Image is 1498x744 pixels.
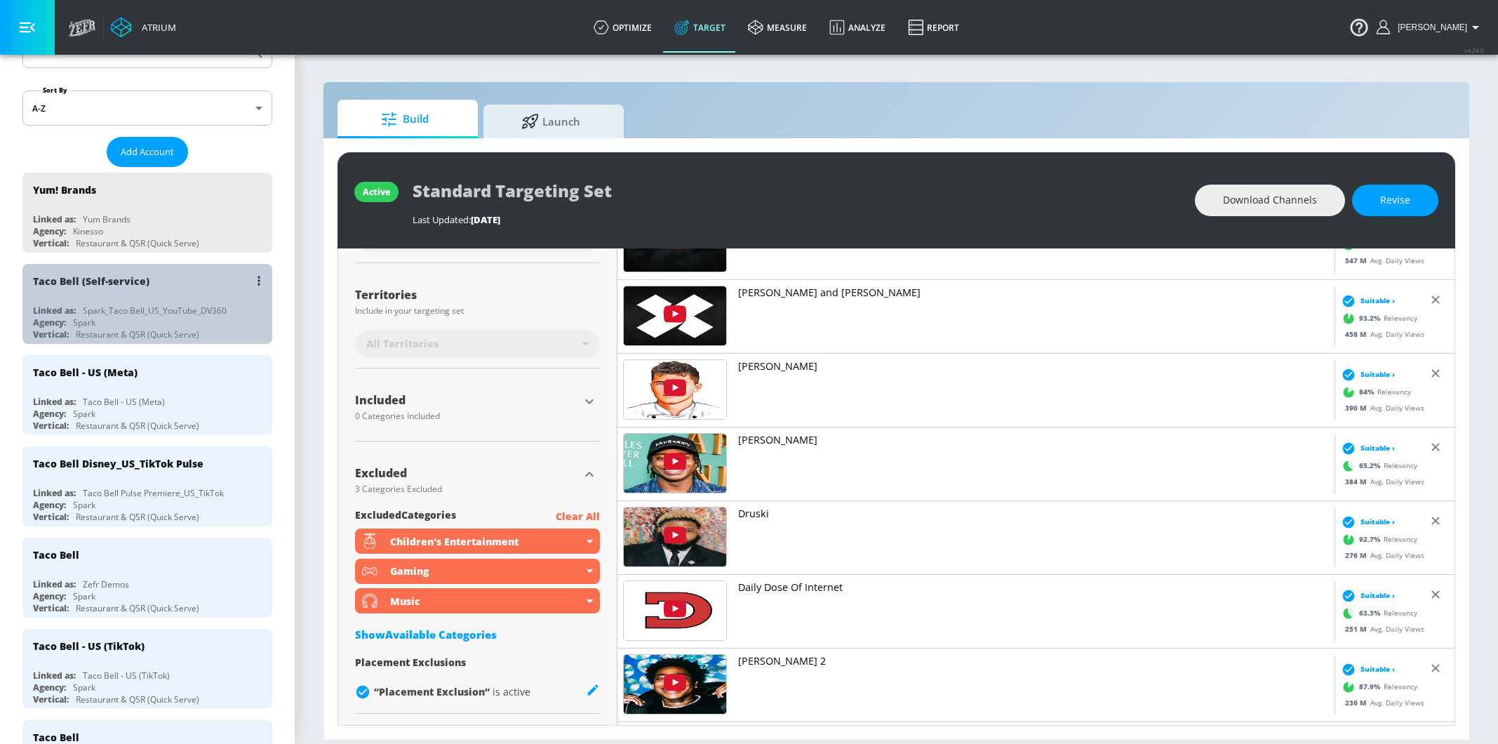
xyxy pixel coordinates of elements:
div: Restaurant & QSR (Quick Serve) [76,602,199,614]
span: 65.2 % [1359,460,1384,471]
div: Vertical: [33,511,69,523]
div: Kinesso [73,225,103,237]
div: Suitable › [1338,293,1395,307]
div: Atrium [136,21,176,34]
div: Spark [73,682,95,693]
div: Spark [73,408,95,420]
img: UUtx75zhisN7PtDvdzAhIjpQ [624,655,726,714]
div: Vertical: [33,237,69,249]
div: 3 Categories Excluded [355,485,579,493]
div: Relevancy [1338,602,1417,623]
div: Avg. Daily Views [1338,255,1424,265]
div: Relevancy [1338,307,1417,328]
span: 390 M [1345,402,1370,412]
div: Vertical: [33,328,69,340]
div: Taco Bell - US (Meta)Linked as:Taco Bell - US (Meta)Agency:SparkVertical:Restaurant & QSR (Quick ... [22,355,272,435]
div: Music [390,594,583,608]
span: 87.9 % [1359,682,1384,692]
div: Suitable › [1338,367,1395,381]
div: Restaurant & QSR (Quick Serve) [76,237,199,249]
div: Agency: [33,499,66,511]
span: Suitable › [1360,295,1395,306]
div: Suitable › [1338,441,1395,455]
div: Vertical: [33,602,69,614]
div: Avg. Daily Views [1338,697,1424,708]
span: Suitable › [1360,664,1395,675]
span: Download Channels [1223,192,1317,209]
div: Relevancy [1338,381,1411,402]
div: Yum! BrandsLinked as:Yum BrandsAgency:KinessoVertical:Restaurant & QSR (Quick Serve) [22,173,272,253]
span: 93.9 % [1359,239,1384,250]
div: Gaming [355,559,600,584]
div: Relevancy [1338,455,1417,476]
img: UU4PQqjGczpgmqbpicKjkwvw [624,507,726,566]
div: Gaming [390,564,583,578]
div: Taco Bell Disney_US_TikTok Pulse [33,457,203,470]
div: Taco Bell Disney_US_TikTok PulseLinked as:Taco Bell Pulse Premiere_US_TikTokAgency:SparkVertical:... [22,446,272,526]
a: [PERSON_NAME] and [PERSON_NAME] [738,286,1329,347]
span: All Territories [366,337,439,351]
span: 458 M [1345,328,1370,338]
div: Taco BellLinked as:Zefr DemosAgency:SparkVertical:Restaurant & QSR (Quick Serve) [22,538,272,618]
span: 276 M [1345,550,1370,559]
div: Suitable › [1338,588,1395,602]
a: optimize [582,2,663,53]
div: Vertical: [33,420,69,432]
div: Suitable › [1338,514,1395,529]
span: 236 M [1345,697,1370,707]
label: Sort By [40,86,70,95]
span: Add Account [121,144,174,160]
span: 63.3 % [1359,608,1384,618]
span: 93.2 % [1359,313,1384,324]
span: Suitable › [1360,369,1395,380]
div: Avg. Daily Views [1338,402,1424,413]
img: UUg3gzldyhCHJjY7AWWTNPPA [624,286,726,345]
div: All Territories [355,330,600,358]
img: UUxOdcOE2j5vnDDMihFgN4rg [624,434,726,493]
div: Spark [73,499,95,511]
div: Taco Bell [33,548,79,562]
button: Download Channels [1195,185,1345,216]
div: Zefr Demos [83,578,129,590]
a: Report [897,2,970,53]
span: Suitable › [1360,443,1395,453]
img: UUDogdKl7t7NHzQ95aEwkdMw [624,213,726,272]
div: Restaurant & QSR (Quick Serve) [76,328,199,340]
div: Taco Bell Pulse Premiere_US_TikTok [83,487,224,499]
a: Atrium [111,17,176,38]
p: [PERSON_NAME] [738,433,1329,447]
div: “ Placement Exclusion “ [374,685,530,698]
div: Agency: [33,682,66,693]
div: Last Updated: [413,213,1181,226]
div: Taco Bell (Self-service)Linked as:Spark_Taco Bell_US_YouTube_DV360Agency:SparkVertical:Restaurant... [22,264,272,344]
img: UUdC0An4ZPNr_YiFiYoVbwaw [624,581,726,640]
span: 92.7 % [1359,534,1384,545]
span: Launch [497,105,604,138]
span: 384 M [1345,476,1370,486]
div: Linked as: [33,670,76,682]
div: Excluded [355,467,579,479]
div: Yum Brands [83,213,131,225]
div: Agency: [33,317,66,328]
span: Suitable › [1360,590,1395,601]
div: Taco Bell - US (TikTok)Linked as:Taco Bell - US (TikTok)Agency:SparkVertical:Restaurant & QSR (Qu... [22,629,272,709]
div: Agency: [33,590,66,602]
p: Daily Dose Of Internet [738,580,1329,594]
div: Avg. Daily Views [1338,550,1424,560]
div: Vertical: [33,693,69,705]
div: Relevancy [1338,234,1417,255]
div: Relevancy [1338,676,1417,697]
a: Analyze [818,2,897,53]
button: Revise [1352,185,1438,216]
div: Territories [355,289,600,300]
span: 84 % [1359,387,1377,397]
div: Spark [73,590,95,602]
div: Placement Exclusions [355,656,600,669]
div: Linked as: [33,487,76,499]
div: Children's Entertainment [355,529,600,554]
img: UUMyOj6fhvKFMjxUCp3b_3gA [624,360,726,419]
p: Clear All [556,508,600,526]
div: Music [355,588,600,613]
